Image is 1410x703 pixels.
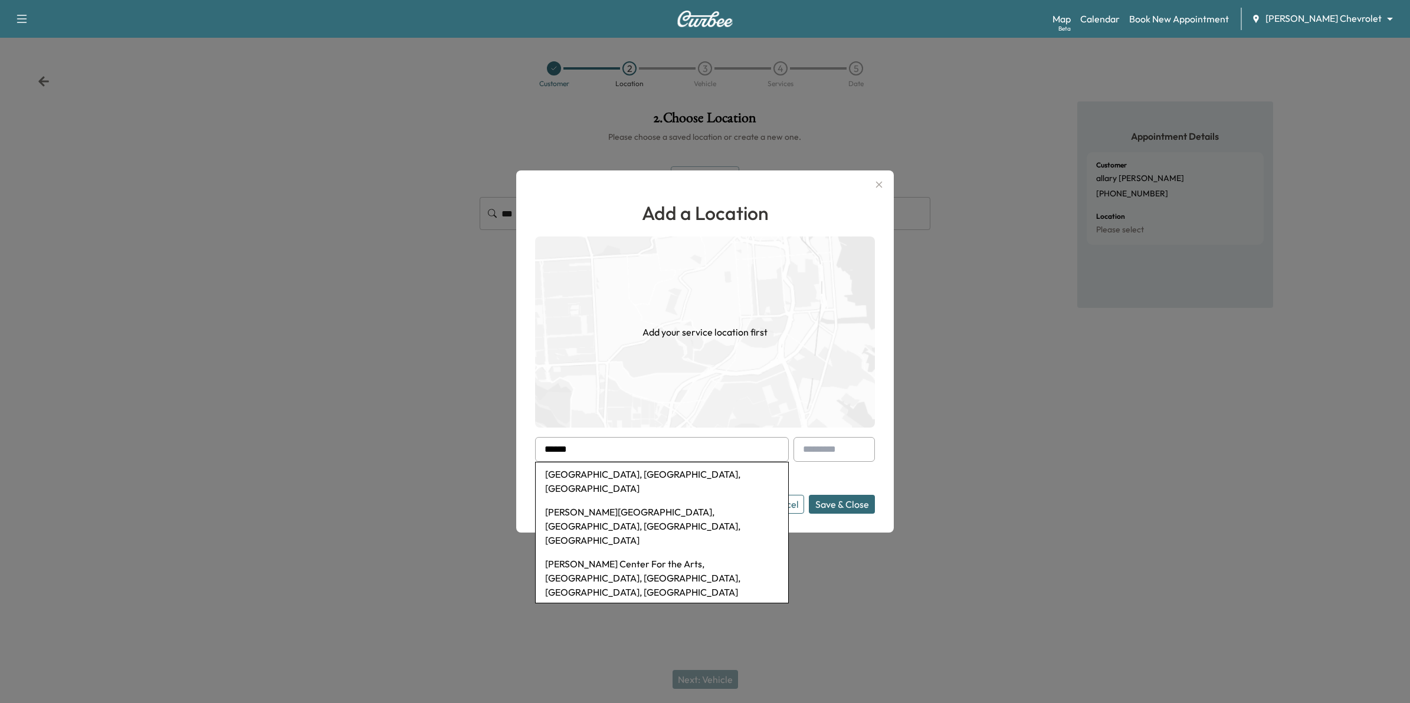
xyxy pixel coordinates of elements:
[677,11,733,27] img: Curbee Logo
[535,236,875,428] img: empty-map-CL6vilOE.png
[1080,12,1120,26] a: Calendar
[536,552,788,604] li: [PERSON_NAME] Center For the Arts, [GEOGRAPHIC_DATA], [GEOGRAPHIC_DATA], [GEOGRAPHIC_DATA], [GEOG...
[536,500,788,552] li: [PERSON_NAME][GEOGRAPHIC_DATA], [GEOGRAPHIC_DATA], [GEOGRAPHIC_DATA], [GEOGRAPHIC_DATA]
[1052,12,1071,26] a: MapBeta
[1129,12,1229,26] a: Book New Appointment
[535,199,875,227] h1: Add a Location
[1265,12,1382,25] span: [PERSON_NAME] Chevrolet
[642,325,768,339] h1: Add your service location first
[1058,24,1071,33] div: Beta
[536,462,788,500] li: [GEOGRAPHIC_DATA], [GEOGRAPHIC_DATA], [GEOGRAPHIC_DATA]
[809,495,875,514] button: Save & Close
